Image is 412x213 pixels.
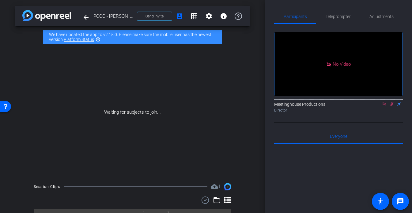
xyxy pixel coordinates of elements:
div: Meetinghouse Productions [274,101,403,113]
span: Send invite [146,14,164,19]
span: Participants [284,14,307,19]
div: Director [274,108,403,113]
mat-icon: settings [205,13,213,20]
img: Session clips [224,183,231,190]
mat-icon: grid_on [191,13,198,20]
div: Waiting for subjects to join... [15,48,250,177]
mat-icon: arrow_back [82,14,90,21]
span: Teleprompter [326,14,351,19]
span: Destinations for your clips [211,183,221,190]
mat-icon: accessibility [377,198,384,205]
span: Adjustments [369,14,394,19]
mat-icon: cloud_upload [211,183,218,190]
div: We have updated the app to v2.15.0. Please make sure the mobile user has the newest version. [43,30,222,44]
mat-icon: info [220,13,227,20]
span: No Video [333,61,351,67]
mat-icon: message [397,198,404,205]
span: Everyone [330,134,347,138]
a: Platform Status [64,37,94,42]
mat-icon: account_box [176,13,183,20]
span: 1 [218,184,221,189]
span: PCOC - [PERSON_NAME] [93,10,133,22]
img: app-logo [22,10,71,21]
button: Send invite [137,12,172,21]
div: Session Clips [34,184,60,190]
mat-icon: highlight_off [96,37,100,42]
